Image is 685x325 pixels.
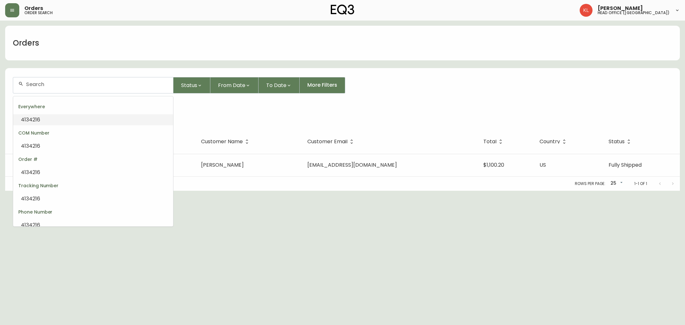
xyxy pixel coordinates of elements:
button: Status [173,77,210,93]
div: Order # [13,152,173,167]
span: 4134216 [21,195,40,202]
span: 4134216 [21,116,40,123]
span: Customer Email [307,139,356,145]
img: 2c0c8aa7421344cf0398c7f872b772b5 [580,4,593,17]
span: [PERSON_NAME] [598,6,643,11]
p: 1-1 of 1 [634,181,647,187]
button: More Filters [300,77,345,93]
span: [PERSON_NAME] [201,161,244,169]
div: Tracking Number [13,178,173,193]
span: 4134216 [21,142,40,150]
span: Status [609,140,625,144]
div: Phone Number [13,204,173,220]
span: Customer Email [307,140,347,144]
span: Status [181,81,197,89]
img: logo [331,4,355,15]
div: 25 [608,178,624,189]
span: US [540,161,546,169]
button: To Date [259,77,300,93]
input: Search [26,81,168,87]
span: Country [540,139,568,145]
span: [EMAIL_ADDRESS][DOMAIN_NAME] [307,161,397,169]
span: To Date [266,81,286,89]
span: Orders [24,6,43,11]
h5: head office ([GEOGRAPHIC_DATA]) [598,11,670,15]
span: Customer Name [201,139,251,145]
h5: order search [24,11,53,15]
span: More Filters [307,82,337,89]
span: Customer Name [201,140,243,144]
button: From Date [210,77,259,93]
h1: Orders [13,38,39,48]
span: 4134216 [21,169,40,176]
span: Country [540,140,560,144]
div: Everywhere [13,99,173,114]
span: From Date [218,81,245,89]
span: $1,100.20 [483,161,504,169]
span: Total [483,139,505,145]
div: COM Number [13,125,173,141]
span: Total [483,140,496,144]
span: 4134216 [21,221,40,229]
span: Status [609,139,633,145]
span: Fully Shipped [609,161,642,169]
p: Rows per page: [575,181,605,187]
